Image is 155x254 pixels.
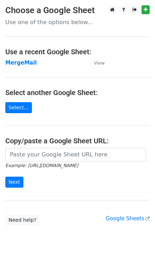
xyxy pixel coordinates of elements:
a: Select... [5,102,32,113]
a: MergeMail [5,60,37,66]
p: Use one of the options below... [5,18,150,26]
a: Need help? [5,215,40,226]
small: View [94,60,105,66]
small: Example: [URL][DOMAIN_NAME] [5,163,78,168]
h4: Select another Google Sheet: [5,88,150,97]
input: Paste your Google Sheet URL here [5,148,146,161]
h4: Use a recent Google Sheet: [5,48,150,56]
h4: Copy/paste a Google Sheet URL: [5,137,150,145]
a: View [87,60,105,66]
a: Google Sheets [106,215,150,222]
h3: Choose a Google Sheet [5,5,150,16]
input: Next [5,177,23,188]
